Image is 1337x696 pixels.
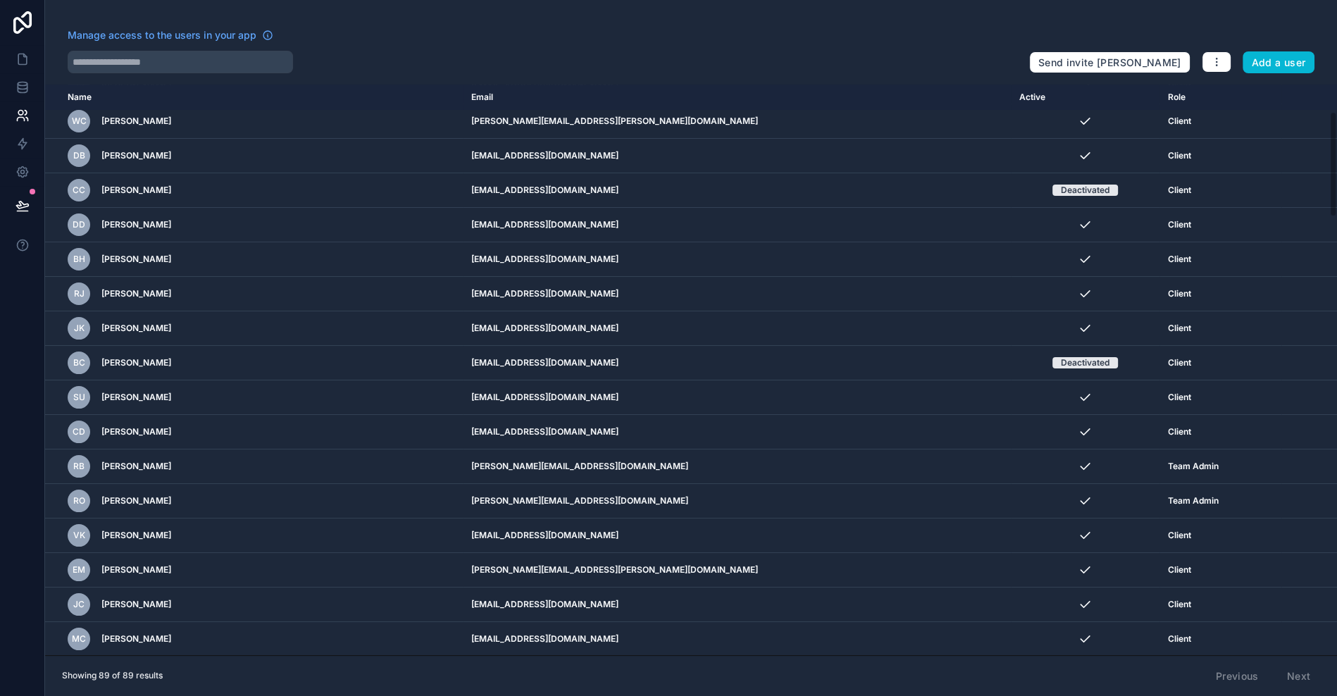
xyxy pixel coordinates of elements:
td: [EMAIL_ADDRESS][DOMAIN_NAME] [463,173,1010,208]
th: Name [45,85,463,111]
span: CC [73,185,85,196]
span: Client [1168,288,1191,299]
span: Client [1168,633,1191,645]
span: [PERSON_NAME] [101,530,171,541]
span: Client [1168,426,1191,437]
td: [EMAIL_ADDRESS][DOMAIN_NAME] [463,346,1010,380]
button: Send invite [PERSON_NAME] [1029,51,1190,74]
span: BH [73,254,85,265]
span: [PERSON_NAME] [101,599,171,610]
span: WC [72,116,87,127]
span: BC [73,357,85,368]
td: [EMAIL_ADDRESS][DOMAIN_NAME] [463,588,1010,622]
span: VK [73,530,85,541]
td: [EMAIL_ADDRESS][DOMAIN_NAME] [463,518,1010,553]
td: [PERSON_NAME][EMAIL_ADDRESS][DOMAIN_NAME] [463,484,1010,518]
td: [EMAIL_ADDRESS][DOMAIN_NAME] [463,415,1010,449]
span: Showing 89 of 89 results [62,670,163,681]
span: [PERSON_NAME] [101,219,171,230]
td: [EMAIL_ADDRESS][DOMAIN_NAME] [463,242,1010,277]
span: [PERSON_NAME] [101,633,171,645]
button: Add a user [1243,51,1315,74]
td: [EMAIL_ADDRESS][DOMAIN_NAME] [463,208,1010,242]
span: [PERSON_NAME] [101,323,171,334]
th: Email [463,85,1010,111]
span: [PERSON_NAME] [101,392,171,403]
td: [PERSON_NAME][EMAIL_ADDRESS][PERSON_NAME][DOMAIN_NAME] [463,104,1010,139]
span: RJ [74,288,85,299]
td: [EMAIL_ADDRESS][DOMAIN_NAME] [463,139,1010,173]
span: [PERSON_NAME] [101,495,171,507]
span: Client [1168,357,1191,368]
span: [PERSON_NAME] [101,461,171,472]
span: EM [73,564,85,576]
span: Client [1168,323,1191,334]
td: [EMAIL_ADDRESS][DOMAIN_NAME] [463,622,1010,657]
span: Client [1168,150,1191,161]
span: Client [1168,599,1191,610]
span: Team Admin [1168,495,1219,507]
td: [EMAIL_ADDRESS][DOMAIN_NAME] [463,311,1010,346]
span: Client [1168,185,1191,196]
th: Active [1011,85,1159,111]
span: Client [1168,254,1191,265]
span: Manage access to the users in your app [68,28,256,42]
td: [EMAIL_ADDRESS][DOMAIN_NAME] [463,380,1010,415]
span: JC [73,599,85,610]
a: Manage access to the users in your app [68,28,273,42]
td: [PERSON_NAME][EMAIL_ADDRESS][PERSON_NAME][DOMAIN_NAME] [463,553,1010,588]
span: [PERSON_NAME] [101,288,171,299]
span: Team Admin [1168,461,1219,472]
span: [PERSON_NAME] [101,116,171,127]
div: scrollable content [45,85,1337,655]
span: [PERSON_NAME] [101,426,171,437]
span: Client [1168,392,1191,403]
span: Client [1168,116,1191,127]
span: [PERSON_NAME] [101,254,171,265]
span: Client [1168,530,1191,541]
span: [PERSON_NAME] [101,357,171,368]
span: [PERSON_NAME] [101,564,171,576]
span: DB [73,150,85,161]
span: RB [73,461,85,472]
span: JK [74,323,85,334]
span: [PERSON_NAME] [101,185,171,196]
span: CD [73,426,85,437]
td: [PERSON_NAME][EMAIL_ADDRESS][DOMAIN_NAME] [463,449,1010,484]
span: RO [73,495,85,507]
span: SU [73,392,85,403]
span: [PERSON_NAME] [101,150,171,161]
span: MC [72,633,86,645]
span: Client [1168,564,1191,576]
span: Client [1168,219,1191,230]
td: [EMAIL_ADDRESS][DOMAIN_NAME] [463,277,1010,311]
div: Deactivated [1061,357,1109,368]
span: DD [73,219,85,230]
th: Role [1159,85,1281,111]
div: Deactivated [1061,185,1109,196]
